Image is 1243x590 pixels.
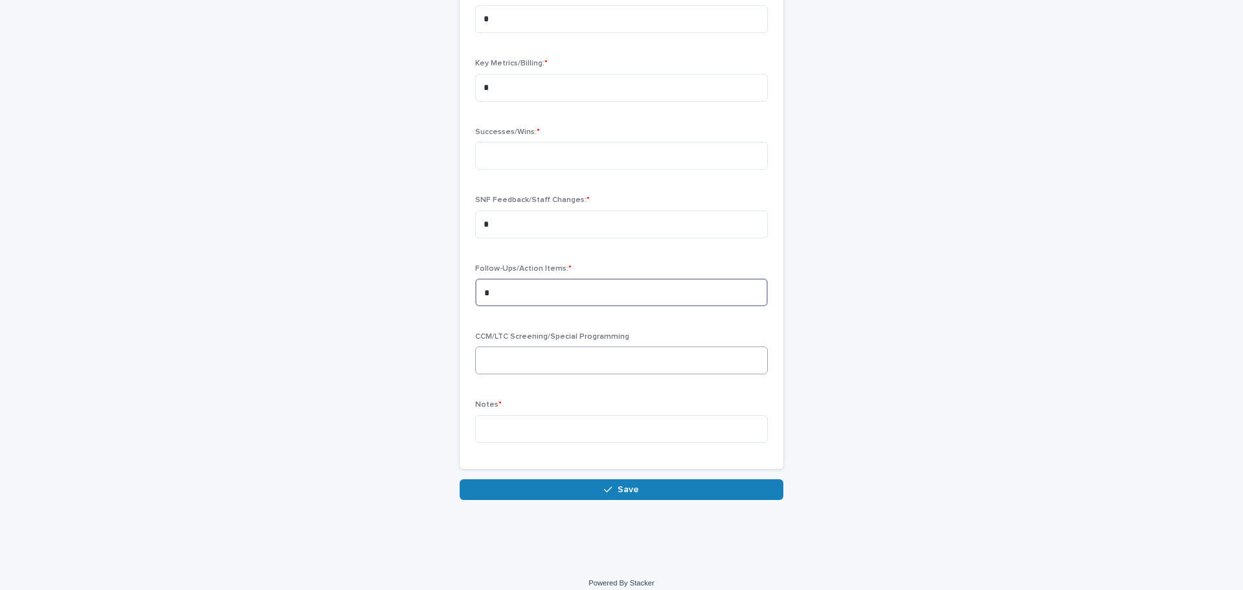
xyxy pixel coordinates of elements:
span: CCM/LTC Screening/Special Programming [475,333,629,341]
a: Powered By Stacker [588,579,654,587]
span: Key Metrics/Billing: [475,60,548,67]
span: SNF Feedback/Staff Changes: [475,196,590,204]
span: Successes/Wins: [475,128,540,136]
span: Save [618,485,639,494]
span: Follow-Ups/Action Items: [475,265,572,273]
button: Save [460,479,783,500]
span: Notes [475,401,502,409]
